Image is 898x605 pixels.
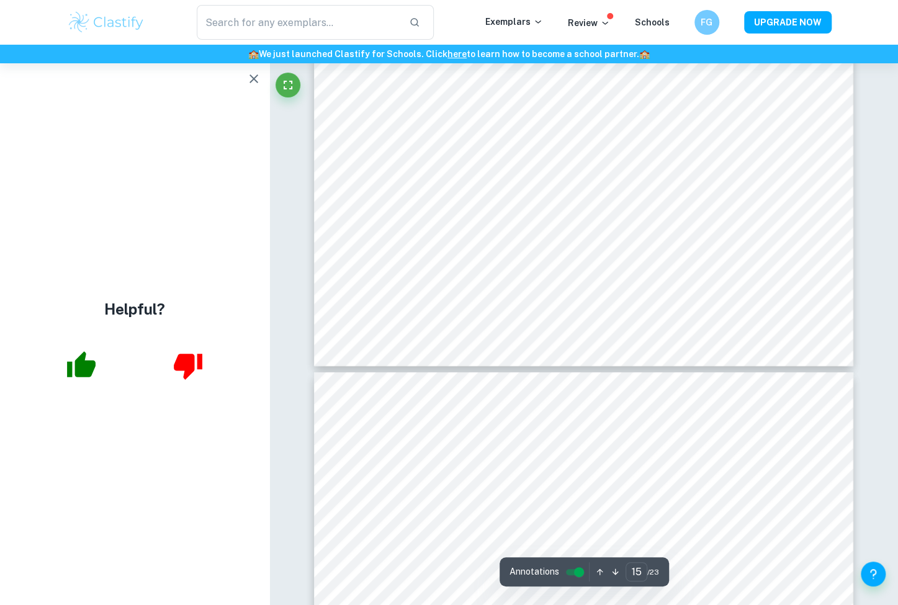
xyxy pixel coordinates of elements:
h4: Helpful? [104,298,165,320]
input: Search for any exemplars... [197,5,400,40]
a: here [447,49,467,59]
span: Annotations [510,565,559,578]
h6: FG [699,16,714,29]
button: UPGRADE NOW [744,11,832,34]
p: Review [568,16,610,30]
a: Schools [635,17,670,27]
img: Clastify logo [67,10,146,35]
button: FG [694,10,719,35]
span: 🏫 [248,49,259,59]
button: Help and Feedback [861,562,886,586]
span: / 23 [647,567,659,578]
span: 🏫 [639,49,650,59]
p: Exemplars [485,15,543,29]
h6: We just launched Clastify for Schools. Click to learn how to become a school partner. [2,47,896,61]
button: Fullscreen [276,73,300,97]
